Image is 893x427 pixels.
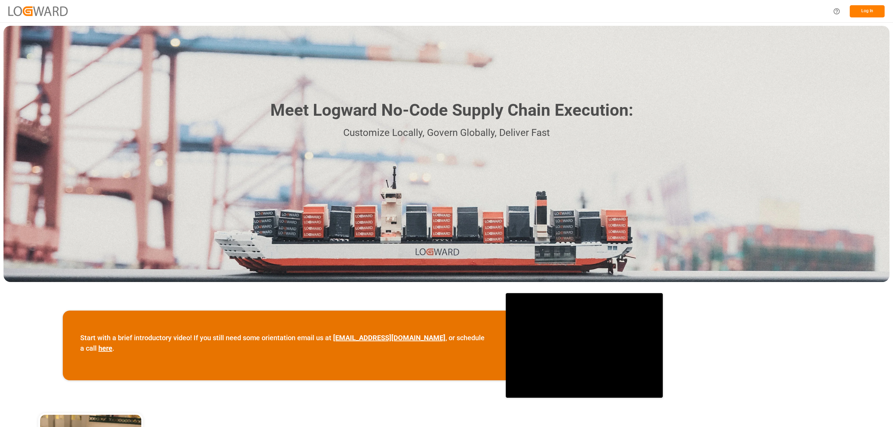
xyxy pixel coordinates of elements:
a: [EMAIL_ADDRESS][DOMAIN_NAME] [333,334,445,342]
button: Log In [850,5,885,17]
img: Logward_new_orange.png [8,6,68,16]
h1: Meet Logward No-Code Supply Chain Execution: [270,98,633,123]
a: here [98,344,112,352]
p: Start with a brief introductory video! If you still need some orientation email us at , or schedu... [80,333,488,353]
button: Help Center [829,3,845,19]
p: Customize Locally, Govern Globally, Deliver Fast [260,125,633,141]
